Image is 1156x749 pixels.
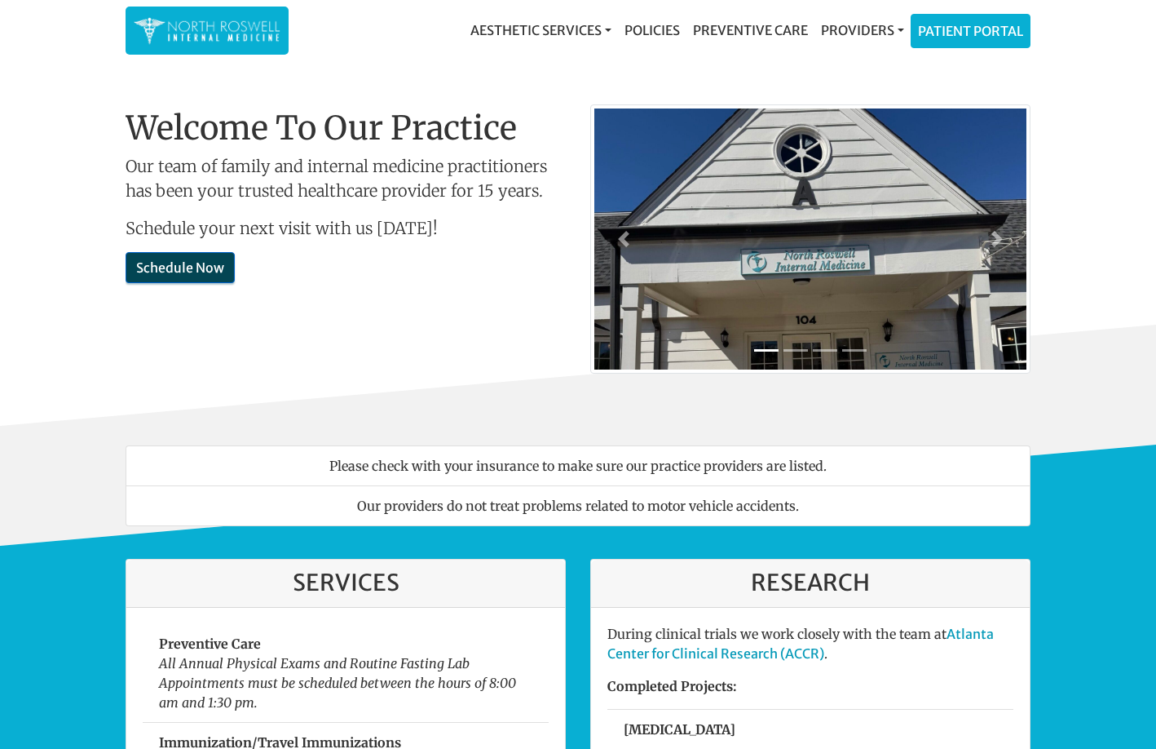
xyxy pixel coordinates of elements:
a: Patient Portal [911,15,1030,47]
a: Schedule Now [126,252,235,283]
li: Please check with your insurance to make sure our practice providers are listed. [126,445,1030,486]
a: Policies [618,14,686,47]
p: During clinical trials we work closely with the team at . [607,624,1013,663]
p: Schedule your next visit with us [DATE]! [126,216,566,241]
strong: Completed Projects: [607,678,737,694]
h3: Research [607,570,1013,597]
a: Preventive Care [686,14,814,47]
a: Atlanta Center for Clinical Research (ACCR) [607,626,994,662]
strong: Preventive Care [159,636,261,652]
p: Our team of family and internal medicine practitioners has been your trusted healthcare provider ... [126,154,566,203]
li: Our providers do not treat problems related to motor vehicle accidents. [126,485,1030,526]
a: Providers [814,14,911,47]
h3: Services [143,570,549,597]
strong: [MEDICAL_DATA] [624,721,735,738]
a: Aesthetic Services [464,14,618,47]
img: North Roswell Internal Medicine [134,15,280,47]
em: All Annual Physical Exams and Routine Fasting Lab Appointments must be scheduled between the hour... [159,655,516,711]
h1: Welcome To Our Practice [126,109,566,148]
